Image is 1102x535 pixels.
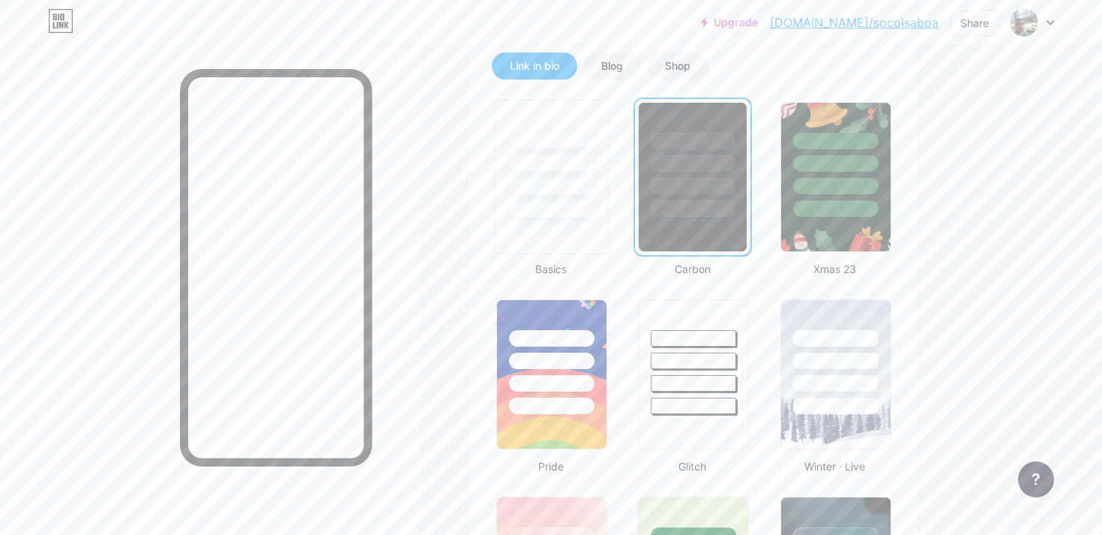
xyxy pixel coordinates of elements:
div: Carbon [633,261,751,277]
div: Xmas 23 [776,261,894,277]
div: Shop [665,59,690,74]
div: Glitch [633,458,751,474]
div: Pride [492,458,609,474]
a: [DOMAIN_NAME]/socoisaboa [770,14,939,32]
div: Link in bio [510,59,559,74]
div: Winter · Live [776,458,894,474]
div: Basics [492,261,609,277]
div: Share [960,15,989,31]
div: Blog [601,59,623,74]
a: Upgrade [701,17,758,29]
img: socoisaboa [1010,8,1038,37]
